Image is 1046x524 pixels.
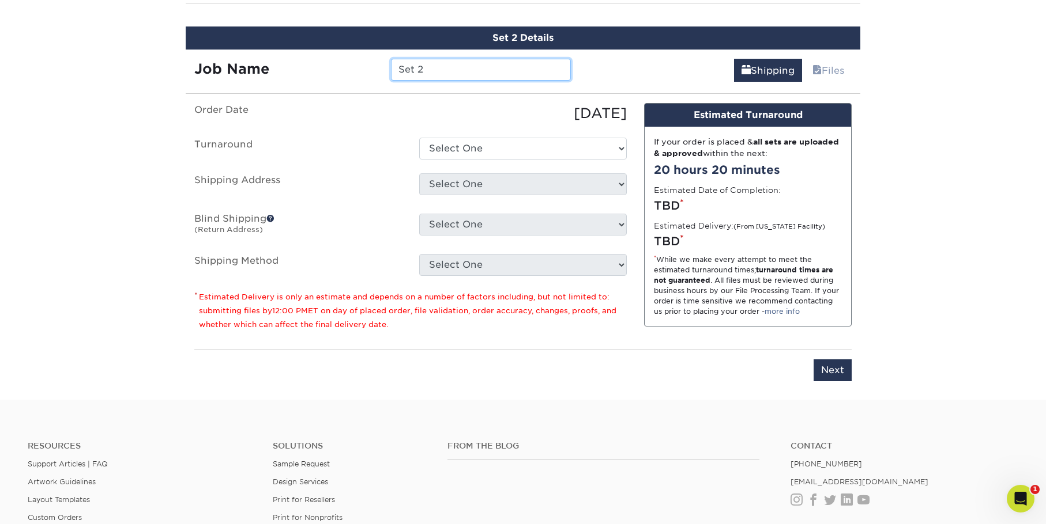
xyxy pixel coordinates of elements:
a: [PHONE_NUMBER] [791,460,862,468]
span: shipping [742,65,751,76]
a: Files [805,59,852,82]
a: Shipping [734,59,802,82]
div: Set 2 Details [186,26,860,50]
small: (From [US_STATE] Facility) [733,223,825,230]
div: 20 hours 20 minutes [654,161,842,179]
small: Estimated Delivery is only an estimate and depends on a number of factors including, but not limi... [199,293,616,329]
label: Shipping Method [186,254,411,276]
div: While we make every attempt to meet the estimated turnaround times; . All files must be reviewed ... [654,255,842,317]
span: files [812,65,822,76]
label: Shipping Address [186,173,411,200]
div: TBD [654,233,842,250]
iframe: Intercom live chat [1007,485,1034,512]
iframe: Google Customer Reviews [3,489,98,520]
div: TBD [654,197,842,214]
small: (Return Address) [194,225,263,234]
h4: Solutions [273,441,430,451]
h4: Resources [28,441,255,451]
span: 1 [1030,485,1040,494]
a: more info [765,307,800,316]
a: Print for Nonprofits [273,513,343,522]
label: Estimated Date of Completion: [654,184,781,196]
label: Order Date [186,103,411,124]
a: Design Services [273,477,328,486]
strong: Job Name [194,60,269,77]
div: If your order is placed & within the next: [654,136,842,160]
a: [EMAIL_ADDRESS][DOMAIN_NAME] [791,477,928,486]
input: Next [814,359,852,381]
h4: From the Blog [447,441,759,451]
a: Sample Request [273,460,330,468]
a: Print for Resellers [273,495,335,504]
div: [DATE] [411,103,635,124]
a: Support Articles | FAQ [28,460,108,468]
label: Turnaround [186,138,411,160]
span: 12:00 PM [272,306,308,315]
label: Blind Shipping [186,214,411,240]
a: Contact [791,441,1018,451]
a: Artwork Guidelines [28,477,96,486]
div: Estimated Turnaround [645,104,851,127]
input: Enter a job name [391,59,570,81]
label: Estimated Delivery: [654,220,825,231]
